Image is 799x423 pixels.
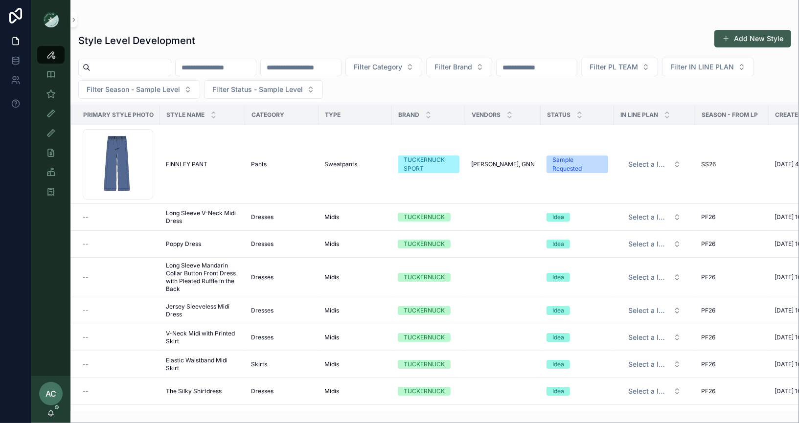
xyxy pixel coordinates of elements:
button: Select Button [204,80,323,99]
span: Filter IN LINE PLAN [670,62,734,72]
span: Select a IN LINE PLAN [628,386,669,396]
div: TUCKERNUCK [404,360,445,369]
span: Sweatpants [324,160,357,168]
span: PF26 [701,360,715,368]
span: Pants [251,160,267,168]
button: Select Button [620,356,689,373]
a: TUCKERNUCK [398,273,459,282]
span: Select a IN LINE PLAN [628,239,669,249]
a: -- [83,387,154,395]
a: Idea [547,213,608,222]
div: Idea [552,213,564,222]
h1: Style Level Development [78,34,195,47]
span: -- [83,213,89,221]
span: Vendors [472,111,501,119]
span: Elastic Waistband Midi Skirt [166,356,239,372]
a: -- [83,360,154,368]
button: Select Button [620,302,689,319]
a: Idea [547,306,608,315]
div: Sample Requested [552,156,602,173]
span: Dresses [251,387,274,395]
span: Dresses [251,213,274,221]
a: Midis [324,273,386,281]
a: Idea [547,240,608,248]
span: Dresses [251,240,274,248]
a: TUCKERNUCK [398,240,459,248]
span: Dresses [251,334,274,341]
span: FINNLEY PANT [166,160,207,168]
a: -- [83,334,154,341]
div: TUCKERNUCK [404,240,445,248]
a: Add New Style [714,30,791,47]
a: Midis [324,387,386,395]
a: V-Neck Midi with Printed Skirt [166,330,239,345]
span: PF26 [701,307,715,314]
button: Select Button [620,156,689,173]
span: Select a IN LINE PLAN [628,212,669,222]
div: Idea [552,306,564,315]
a: The Silky Shirtdress [166,387,239,395]
a: Dresses [251,307,313,314]
a: PF26 [701,360,763,368]
a: SS26 [701,160,763,168]
span: PF26 [701,334,715,341]
span: Midis [324,213,339,221]
button: Select Button [620,268,689,286]
a: TUCKERNUCK [398,387,459,396]
div: Idea [552,387,564,396]
span: Style Name [166,111,205,119]
span: Filter Category [354,62,402,72]
span: -- [83,273,89,281]
span: Poppy Dress [166,240,201,248]
button: Select Button [620,208,689,226]
span: Midis [324,334,339,341]
span: Filter Brand [434,62,472,72]
a: Midis [324,360,386,368]
a: [PERSON_NAME], GNN [471,160,535,168]
a: Sample Requested [547,156,608,173]
a: Jersey Sleeveless Midi Dress [166,303,239,318]
a: Idea [547,333,608,342]
span: Midis [324,240,339,248]
button: Select Button [662,58,754,76]
span: PF26 [701,240,715,248]
a: Idea [547,273,608,282]
a: TUCKERNUCK [398,306,459,315]
a: Idea [547,387,608,396]
span: -- [83,387,89,395]
button: Select Button [620,329,689,346]
div: TUCKERNUCK [404,387,445,396]
a: PF26 [701,273,763,281]
a: Dresses [251,387,313,395]
span: IN LINE PLAN [620,111,658,119]
span: Midis [324,387,339,395]
span: Season - From LP [702,111,758,119]
span: Select a IN LINE PLAN [628,306,669,315]
button: Select Button [426,58,492,76]
span: PF26 [701,213,715,221]
button: Select Button [620,382,689,400]
a: Select Button [620,155,689,174]
div: TUCKERNUCK [404,333,445,342]
span: PF26 [701,387,715,395]
a: Long Sleeve V-Neck Midi Dress [166,209,239,225]
a: Midis [324,307,386,314]
span: Dresses [251,273,274,281]
div: TUCKERNUCK [404,213,445,222]
div: scrollable content [31,39,70,213]
a: Midis [324,334,386,341]
a: Dresses [251,334,313,341]
button: Select Button [620,235,689,253]
span: Select a IN LINE PLAN [628,272,669,282]
a: FINNLEY PANT [166,160,239,168]
a: PF26 [701,213,763,221]
span: Select a IN LINE PLAN [628,359,669,369]
div: Idea [552,333,564,342]
span: Skirts [251,360,267,368]
span: Midis [324,273,339,281]
img: App logo [43,12,59,27]
a: PF26 [701,334,763,341]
